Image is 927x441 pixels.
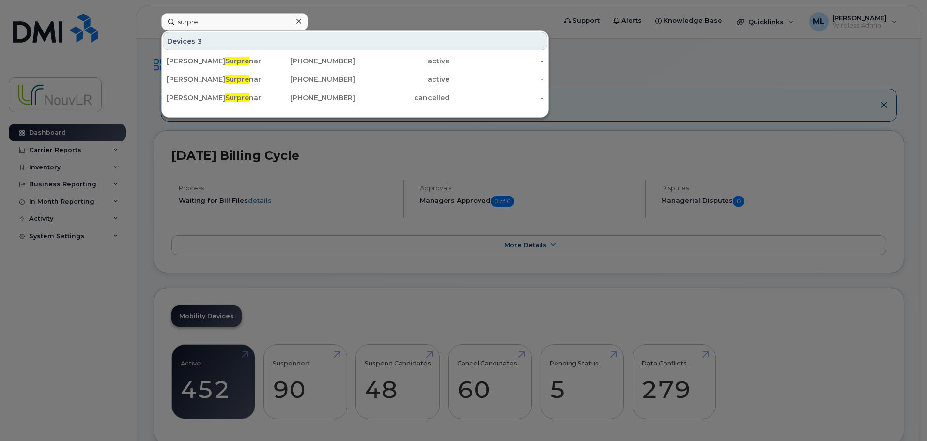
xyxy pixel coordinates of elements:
[355,56,449,66] div: active
[355,93,449,103] div: cancelled
[449,56,544,66] div: -
[225,75,249,84] span: Surpre
[167,56,261,66] div: [PERSON_NAME] nant Ipad
[197,36,202,46] span: 3
[449,93,544,103] div: -
[449,75,544,84] div: -
[355,75,449,84] div: active
[167,93,261,103] div: [PERSON_NAME] nant
[163,71,547,88] a: [PERSON_NAME]Surprenant[PHONE_NUMBER]active-
[225,57,249,65] span: Surpre
[167,75,261,84] div: [PERSON_NAME] nant
[225,93,249,102] span: Surpre
[163,32,547,50] div: Devices
[163,52,547,70] a: [PERSON_NAME]Surprenant Ipad[PHONE_NUMBER]active-
[261,93,355,103] div: [PHONE_NUMBER]
[261,56,355,66] div: [PHONE_NUMBER]
[163,89,547,106] a: [PERSON_NAME]Surprenant[PHONE_NUMBER]cancelled-
[261,75,355,84] div: [PHONE_NUMBER]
